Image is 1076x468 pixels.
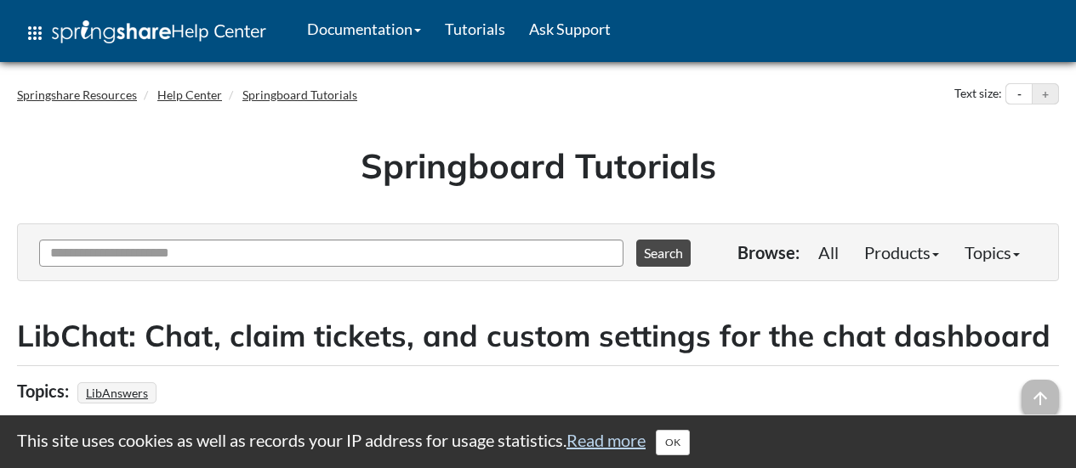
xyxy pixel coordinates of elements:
[1022,380,1059,417] span: arrow_upward
[25,23,45,43] span: apps
[17,315,1059,357] h2: LibChat: Chat, claim tickets, and custom settings for the chat dashboard
[17,87,137,102] a: Springshare Resources
[242,87,357,102] a: Springboard Tutorials
[806,235,851,269] a: All
[1022,381,1059,402] a: arrow_upward
[157,87,222,102] a: Help Center
[517,8,623,50] a: Ask Support
[295,8,433,50] a: Documentation
[1006,84,1032,104] button: Decrease text size
[171,20,266,42] span: Help Center
[566,430,646,450] a: Read more
[656,430,690,455] button: Close
[433,8,517,50] a: Tutorials
[737,240,800,264] p: Browse:
[851,235,952,269] a: Products
[13,8,278,59] a: apps Help Center
[30,142,1046,189] h1: Springboard Tutorials
[1033,84,1058,104] button: Increase text size
[52,20,171,43] img: Springshare
[636,240,691,267] button: Search
[952,235,1033,269] a: Topics
[951,83,1005,105] div: Text size:
[17,375,73,407] div: Topics:
[83,381,151,405] a: LibAnswers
